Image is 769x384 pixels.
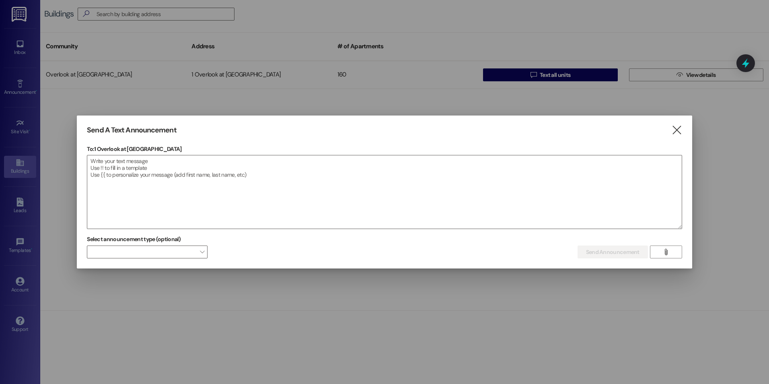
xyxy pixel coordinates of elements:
[671,126,682,134] i: 
[586,248,639,256] span: Send Announcement
[663,249,669,255] i: 
[87,126,176,135] h3: Send A Text Announcement
[87,233,181,246] label: Select announcement type (optional)
[87,145,682,153] p: To: 1 Overlook at [GEOGRAPHIC_DATA]
[578,246,648,258] button: Send Announcement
